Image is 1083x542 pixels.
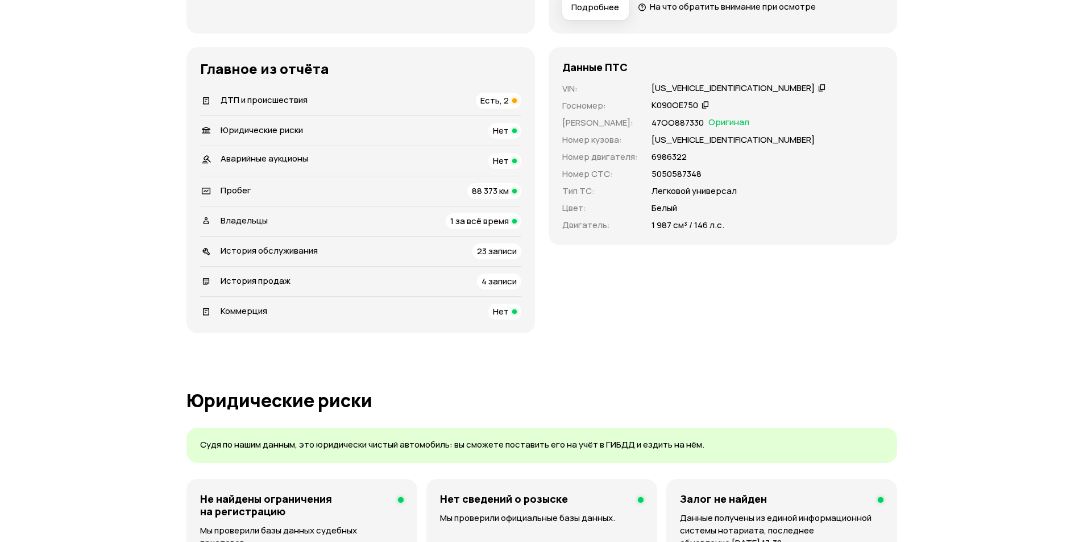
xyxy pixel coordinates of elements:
[680,493,767,505] h4: Залог не найден
[562,202,638,214] p: Цвет :
[562,82,638,95] p: VIN :
[480,94,509,106] span: Есть, 2
[652,151,687,163] p: 6986322
[221,124,303,136] span: Юридические риски
[652,117,704,129] p: 47ОО887330
[493,125,509,136] span: Нет
[562,185,638,197] p: Тип ТС :
[708,117,749,129] span: Оригинал
[221,245,318,256] span: История обслуживания
[493,155,509,167] span: Нет
[493,305,509,317] span: Нет
[221,152,308,164] span: Аварийные аукционы
[562,168,638,180] p: Номер СТС :
[477,245,517,257] span: 23 записи
[652,100,698,111] div: К090ОЕ750
[562,117,638,129] p: [PERSON_NAME] :
[571,2,619,13] span: Подробнее
[652,185,737,197] p: Легковой универсал
[200,61,521,77] h3: Главное из отчёта
[562,61,628,73] h4: Данные ПТС
[562,151,638,163] p: Номер двигателя :
[200,439,883,451] p: Судя по нашим данным, это юридически чистый автомобиль: вы сможете поставить его на учёт в ГИБДД ...
[221,275,291,287] span: История продаж
[440,493,568,505] h4: Нет сведений о розыске
[650,1,816,13] span: На что обратить внимание при осмотре
[562,100,638,112] p: Госномер :
[200,493,389,518] h4: Не найдены ограничения на регистрацию
[652,219,724,231] p: 1 987 см³ / 146 л.с.
[221,214,268,226] span: Владельцы
[652,134,815,146] p: [US_VEHICLE_IDENTIFICATION_NUMBER]
[186,390,897,411] h1: Юридические риски
[562,134,638,146] p: Номер кузова :
[221,305,267,317] span: Коммерция
[652,168,702,180] p: 5050587348
[638,1,816,13] a: На что обратить внимание при осмотре
[472,185,509,197] span: 88 373 км
[562,219,638,231] p: Двигатель :
[652,202,677,214] p: Белый
[221,184,251,196] span: Пробег
[450,215,509,227] span: 1 за всё время
[482,275,517,287] span: 4 записи
[221,94,308,106] span: ДТП и происшествия
[652,82,815,94] div: [US_VEHICLE_IDENTIFICATION_NUMBER]
[440,512,644,524] p: Мы проверили официальные базы данных.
